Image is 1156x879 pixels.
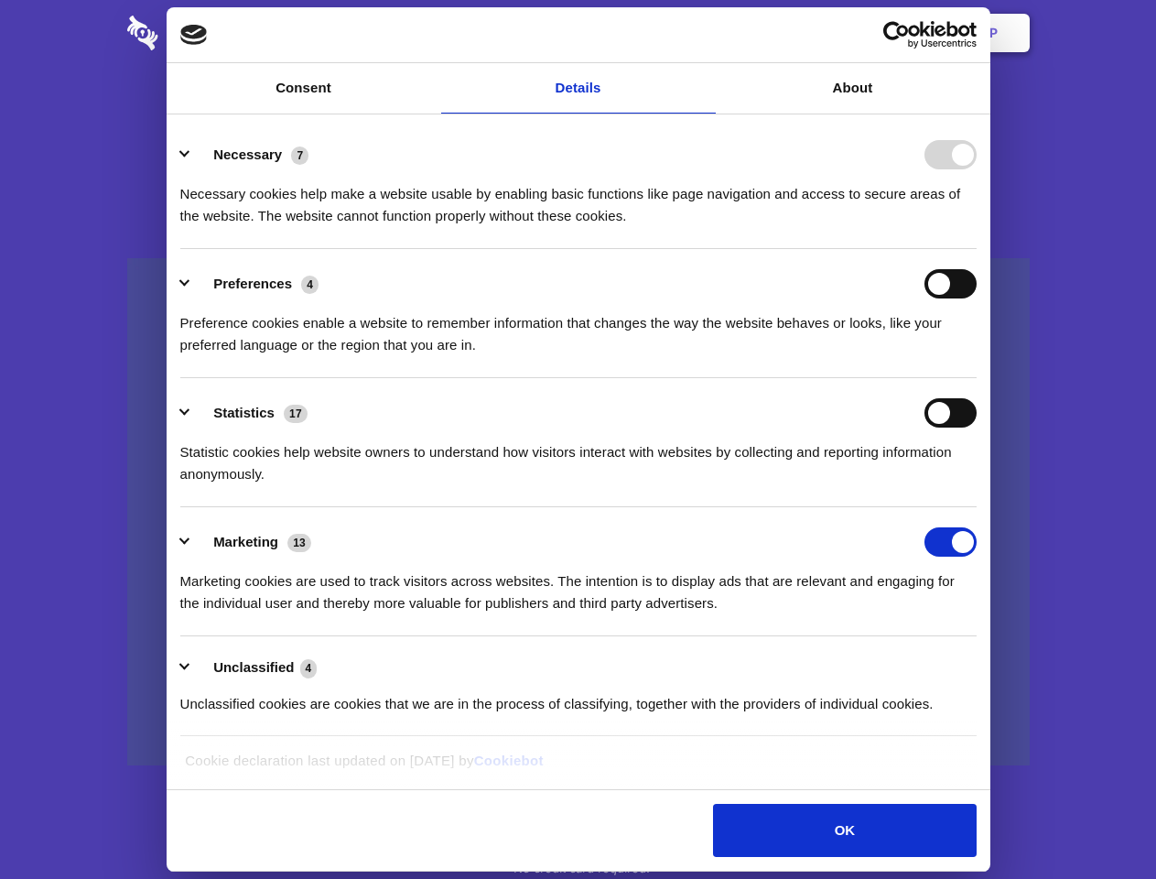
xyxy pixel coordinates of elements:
button: Preferences (4) [180,269,330,298]
h1: Eliminate Slack Data Loss. [127,82,1030,148]
span: 13 [287,534,311,552]
a: Details [441,63,716,114]
a: Pricing [537,5,617,61]
div: Cookie declaration last updated on [DATE] by [171,750,985,786]
div: Statistic cookies help website owners to understand how visitors interact with websites by collec... [180,428,977,485]
label: Preferences [213,276,292,291]
button: Statistics (17) [180,398,319,428]
div: Unclassified cookies are cookies that we are in the process of classifying, together with the pro... [180,679,977,715]
a: Wistia video thumbnail [127,258,1030,766]
span: 17 [284,405,308,423]
a: Cookiebot [474,753,544,768]
label: Necessary [213,146,282,162]
button: OK [713,804,976,857]
button: Unclassified (4) [180,657,329,679]
button: Necessary (7) [180,140,320,169]
img: logo-wordmark-white-trans-d4663122ce5f474addd5e946df7df03e33cb6a1c49d2221995e7729f52c070b2.svg [127,16,284,50]
a: About [716,63,990,114]
span: 4 [300,659,318,678]
div: Marketing cookies are used to track visitors across websites. The intention is to display ads tha... [180,557,977,614]
span: 7 [291,146,308,165]
h4: Auto-redaction of sensitive data, encrypted data sharing and self-destructing private chats. Shar... [127,167,1030,227]
iframe: Drift Widget Chat Controller [1064,787,1134,857]
button: Marketing (13) [180,527,323,557]
img: logo [180,25,208,45]
label: Statistics [213,405,275,420]
div: Necessary cookies help make a website usable by enabling basic functions like page navigation and... [180,169,977,227]
span: 4 [301,276,319,294]
a: Consent [167,63,441,114]
div: Preference cookies enable a website to remember information that changes the way the website beha... [180,298,977,356]
a: Login [830,5,910,61]
a: Usercentrics Cookiebot - opens in a new window [816,21,977,49]
label: Marketing [213,534,278,549]
a: Contact [742,5,826,61]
